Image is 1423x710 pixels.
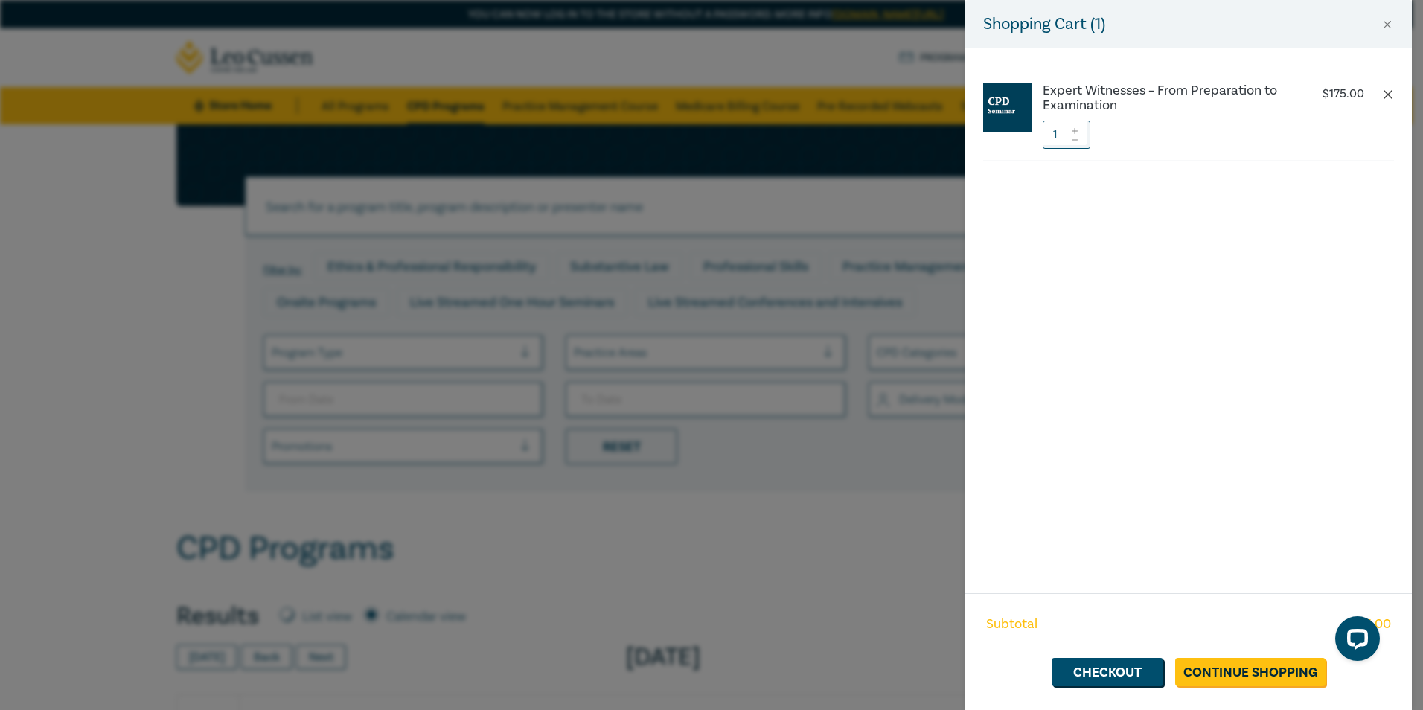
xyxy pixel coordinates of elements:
[1175,658,1326,686] a: Continue Shopping
[1323,610,1386,673] iframe: LiveChat chat widget
[1323,87,1364,101] p: $ 175.00
[986,615,1037,634] span: Subtotal
[1052,658,1163,686] a: Checkout
[1043,121,1090,149] input: 1
[983,83,1032,132] img: CPD%20Seminar.jpg
[983,12,1105,36] h5: Shopping Cart ( 1 )
[1043,83,1290,113] a: Expert Witnesses – From Preparation to Examination
[1381,18,1394,31] button: Close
